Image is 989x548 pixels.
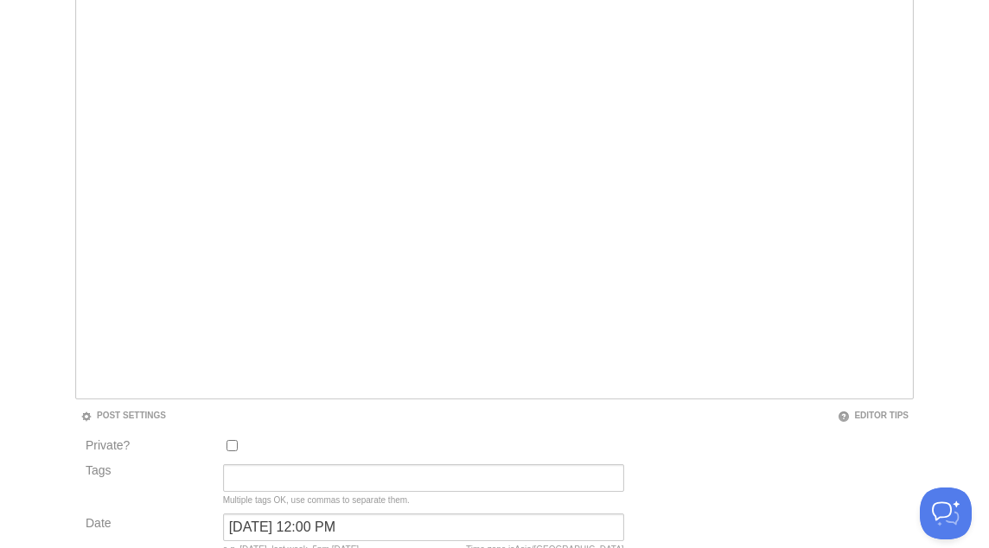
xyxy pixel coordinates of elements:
[838,411,909,420] a: Editor Tips
[86,439,213,456] label: Private?
[86,517,213,533] label: Date
[920,487,972,539] iframe: Help Scout Beacon - Open
[80,411,166,420] a: Post Settings
[223,496,624,505] div: Multiple tags OK, use commas to separate them.
[80,464,218,476] label: Tags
